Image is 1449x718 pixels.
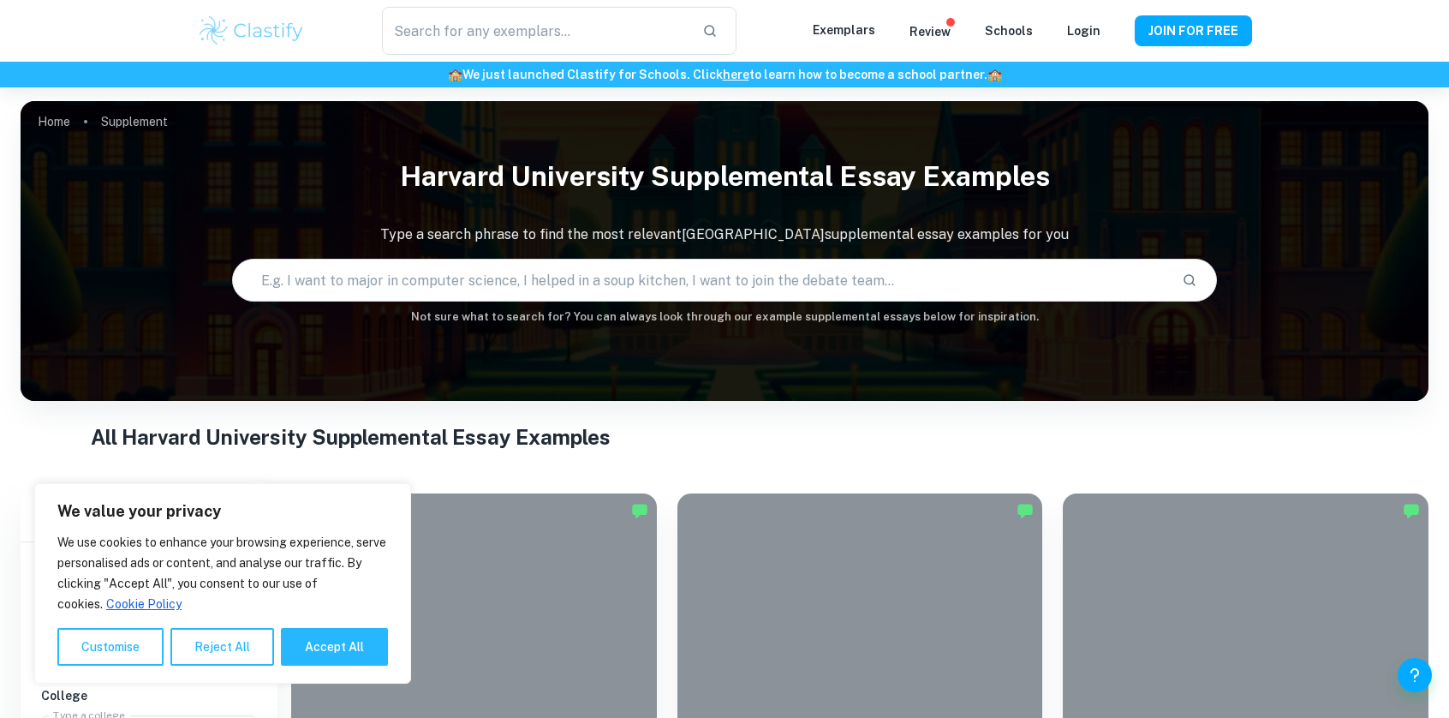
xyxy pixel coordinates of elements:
h1: Harvard University Supplemental Essay Examples [21,149,1428,204]
span: 🏫 [987,68,1002,81]
p: We value your privacy [57,501,388,522]
img: Marked [631,502,648,519]
h6: We just launched Clastify for Schools. Click to learn how to become a school partner. [3,65,1446,84]
p: We use cookies to enhance your browsing experience, serve personalised ads or content, and analys... [57,532,388,614]
div: We value your privacy [34,483,411,684]
input: E.g. I want to major in computer science, I helped in a soup kitchen, I want to join the debate t... [233,256,1169,304]
img: Marked [1403,502,1420,519]
button: Accept All [281,628,388,666]
button: JOIN FOR FREE [1135,15,1252,46]
a: Home [38,110,70,134]
p: Review [909,22,951,41]
button: Customise [57,628,164,666]
p: Exemplars [813,21,875,39]
a: Cookie Policy [105,596,182,612]
h6: Not sure what to search for? You can always look through our example supplemental essays below fo... [21,308,1428,326]
h6: College [41,686,257,705]
button: Help and Feedback [1398,658,1432,692]
button: Reject All [170,628,274,666]
p: Type a search phrase to find the most relevant [GEOGRAPHIC_DATA] supplemental essay examples for you [21,224,1428,245]
input: Search for any exemplars... [382,7,689,55]
a: Login [1067,24,1100,38]
a: Schools [985,24,1033,38]
h1: All Harvard University Supplemental Essay Examples [91,422,1358,452]
img: Marked [1017,502,1034,519]
p: Supplement [101,112,168,131]
button: Search [1175,266,1204,295]
h6: Filter exemplars [21,494,277,541]
span: 🏫 [448,68,462,81]
img: Clastify logo [197,14,306,48]
a: here [723,68,749,81]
